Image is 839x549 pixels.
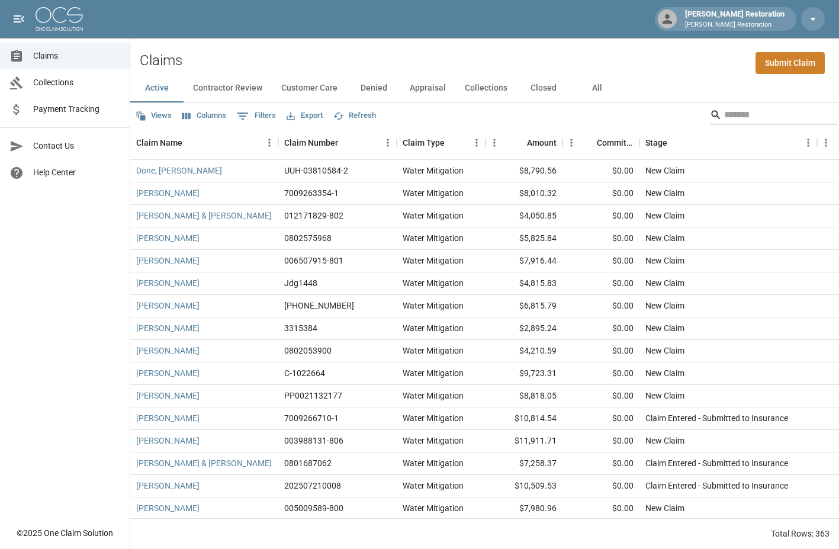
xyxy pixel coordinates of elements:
[33,103,120,115] span: Payment Tracking
[562,295,639,317] div: $0.00
[486,475,562,497] div: $10,509.53
[136,165,222,176] a: Done, [PERSON_NAME]
[562,385,639,407] div: $0.00
[486,497,562,520] div: $7,980.96
[136,412,200,424] a: [PERSON_NAME]
[645,435,684,447] div: New Claim
[284,457,332,469] div: 0801687062
[136,502,200,514] a: [PERSON_NAME]
[645,255,684,267] div: New Claim
[284,232,332,244] div: 0802575968
[136,480,200,492] a: [PERSON_NAME]
[136,367,200,379] a: [PERSON_NAME]
[403,165,464,176] div: Water Mitigation
[284,107,326,125] button: Export
[278,126,397,159] div: Claim Number
[771,528,830,540] div: Total Rows: 363
[136,300,200,312] a: [PERSON_NAME]
[645,457,788,469] div: Claim Entered - Submitted to Insurance
[645,165,684,176] div: New Claim
[562,134,580,152] button: Menu
[486,205,562,227] div: $4,050.85
[272,74,347,102] button: Customer Care
[645,300,684,312] div: New Claim
[284,322,317,334] div: 3315384
[645,232,684,244] div: New Claim
[645,126,667,159] div: Stage
[486,126,562,159] div: Amount
[136,390,200,402] a: [PERSON_NAME]
[338,134,355,151] button: Sort
[486,250,562,272] div: $7,916.44
[685,20,785,30] p: [PERSON_NAME] Restoration
[562,126,639,159] div: Committed Amount
[562,475,639,497] div: $0.00
[486,340,562,362] div: $4,210.59
[403,390,464,402] div: Water Mitigation
[284,126,338,159] div: Claim Number
[562,250,639,272] div: $0.00
[403,480,464,492] div: Water Mitigation
[130,126,278,159] div: Claim Name
[130,74,184,102] button: Active
[562,452,639,475] div: $0.00
[562,317,639,340] div: $0.00
[645,502,684,514] div: New Claim
[562,160,639,182] div: $0.00
[562,272,639,295] div: $0.00
[486,134,503,152] button: Menu
[182,134,199,151] button: Sort
[33,50,120,62] span: Claims
[403,210,464,221] div: Water Mitigation
[284,412,339,424] div: 7009266710-1
[33,76,120,89] span: Collections
[397,126,486,159] div: Claim Type
[284,435,343,447] div: 003988131-806
[7,7,31,31] button: open drawer
[486,385,562,407] div: $8,818.05
[645,412,788,424] div: Claim Entered - Submitted to Insurance
[486,317,562,340] div: $2,895.24
[486,182,562,205] div: $8,010.32
[680,8,789,30] div: [PERSON_NAME] Restoration
[179,107,229,125] button: Select columns
[527,126,557,159] div: Amount
[284,187,339,199] div: 7009263354-1
[403,435,464,447] div: Water Mitigation
[517,74,570,102] button: Closed
[445,134,461,151] button: Sort
[562,227,639,250] div: $0.00
[379,134,397,152] button: Menu
[580,134,597,151] button: Sort
[133,107,175,125] button: Views
[562,407,639,430] div: $0.00
[33,166,120,179] span: Help Center
[562,182,639,205] div: $0.00
[284,255,343,267] div: 006507915-801
[486,295,562,317] div: $6,815.79
[284,210,343,221] div: 012171829-802
[645,480,788,492] div: Claim Entered - Submitted to Insurance
[667,134,684,151] button: Sort
[136,457,272,469] a: [PERSON_NAME] & [PERSON_NAME]
[403,345,464,357] div: Water Mitigation
[33,140,120,152] span: Contact Us
[645,345,684,357] div: New Claim
[645,210,684,221] div: New Claim
[486,160,562,182] div: $8,790.56
[136,435,200,447] a: [PERSON_NAME]
[645,277,684,289] div: New Claim
[562,340,639,362] div: $0.00
[562,362,639,385] div: $0.00
[284,367,325,379] div: C-1022664
[403,412,464,424] div: Water Mitigation
[645,367,684,379] div: New Claim
[136,255,200,267] a: [PERSON_NAME]
[570,74,623,102] button: All
[597,126,634,159] div: Committed Amount
[136,187,200,199] a: [PERSON_NAME]
[136,126,182,159] div: Claim Name
[468,134,486,152] button: Menu
[234,107,279,126] button: Show filters
[645,187,684,199] div: New Claim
